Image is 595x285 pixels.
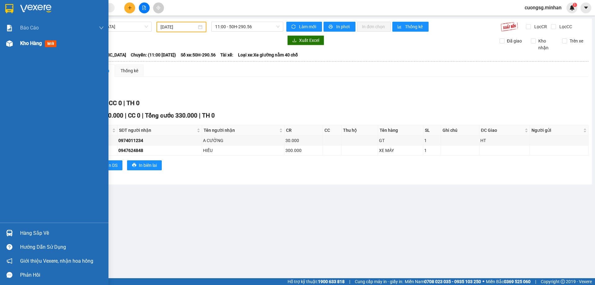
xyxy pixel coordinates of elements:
[285,147,322,154] div: 300.000
[378,125,424,136] th: Tên hàng
[202,136,284,145] td: A CƯỜNG
[424,279,481,284] strong: 0708 023 035 - 0935 103 250
[423,125,441,136] th: SL
[20,229,104,238] div: Hàng sắp về
[161,24,197,30] input: 16/01/2025
[131,51,176,58] span: Chuyến: (11:00 [DATE])
[7,244,12,250] span: question-circle
[520,4,566,11] span: cuongsg.minhan
[287,35,324,45] button: downloadXuất Excel
[557,23,573,30] span: Lọc CC
[6,40,13,47] img: warehouse-icon
[203,137,283,144] div: A CƯỜNG
[124,2,135,13] button: plus
[284,125,323,136] th: CR
[504,279,531,284] strong: 0369 525 060
[392,22,429,32] button: bar-chartThống kê
[291,24,297,29] span: sync
[567,38,586,44] span: Trên xe
[342,125,378,136] th: Thu hộ
[569,5,575,11] img: icon-new-feature
[123,99,125,107] span: |
[20,257,93,265] span: Giới thiệu Vexere, nhận hoa hồng
[441,125,479,136] th: Ghi chú
[215,22,280,31] span: 11:00 - 50H-290.56
[142,112,143,119] span: |
[7,258,12,264] span: notification
[486,278,531,285] span: Miền Bắc
[204,127,278,134] span: Tên người nhận
[324,22,355,32] button: printerIn phơi
[128,6,132,10] span: plus
[119,127,196,134] span: SĐT người nhận
[500,22,518,32] img: 9k=
[132,163,136,168] span: printer
[45,40,56,47] span: mới
[139,162,157,169] span: In biên lai
[328,24,334,29] span: printer
[561,279,565,284] span: copyright
[145,112,197,119] span: Tổng cước 330.000
[483,280,484,283] span: ⚪️
[288,278,345,285] span: Hỗ trợ kỹ thuật:
[536,38,558,51] span: Kho nhận
[6,25,13,31] img: solution-icon
[203,147,283,154] div: HIẾU
[505,38,524,44] span: Đã giao
[285,137,322,144] div: 30.000
[142,6,146,10] span: file-add
[5,4,13,13] img: logo-vxr
[7,272,12,278] span: message
[424,137,440,144] div: 1
[117,136,202,145] td: 0974011234
[357,22,391,32] button: In đơn chọn
[118,137,201,144] div: 0974011234
[238,51,298,58] span: Loại xe: Xe giường nằm 40 chỗ
[156,6,161,10] span: aim
[20,40,42,46] span: Kho hàng
[299,37,319,44] span: Xuất Excel
[117,145,202,155] td: 0947624848
[153,2,164,13] button: aim
[202,145,284,155] td: HIẾU
[424,147,440,154] div: 1
[99,25,104,30] span: down
[125,112,126,119] span: |
[574,3,576,7] span: 1
[292,38,297,43] span: download
[299,23,317,30] span: Làm mới
[535,278,536,285] span: |
[20,270,104,280] div: Phản hồi
[481,127,524,134] span: ĐC Giao
[573,3,577,7] sup: 1
[118,147,201,154] div: 0947624848
[199,112,201,119] span: |
[318,279,345,284] strong: 1900 633 818
[139,2,150,13] button: file-add
[580,2,591,13] button: caret-down
[379,147,422,154] div: XE MÁY
[6,230,13,236] img: warehouse-icon
[220,51,233,58] span: Tài xế:
[128,112,140,119] span: CC 0
[20,243,104,252] div: Hướng dẫn sử dụng
[20,24,39,32] span: Báo cáo
[121,67,138,74] div: Thống kê
[349,278,350,285] span: |
[355,278,403,285] span: Cung cấp máy in - giấy in:
[405,23,424,30] span: Thống kê
[532,23,548,30] span: Lọc CR
[379,137,422,144] div: GT
[397,24,403,29] span: bar-chart
[126,99,139,107] span: TH 0
[323,125,342,136] th: CC
[336,23,350,30] span: In phơi
[202,112,215,119] span: TH 0
[405,278,481,285] span: Miền Nam
[181,51,216,58] span: Số xe: 50H-290.56
[127,160,162,170] button: printerIn biên lai
[96,160,122,170] button: printerIn DS
[583,5,589,11] span: caret-down
[531,127,582,134] span: Người gửi
[286,22,322,32] button: syncLàm mới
